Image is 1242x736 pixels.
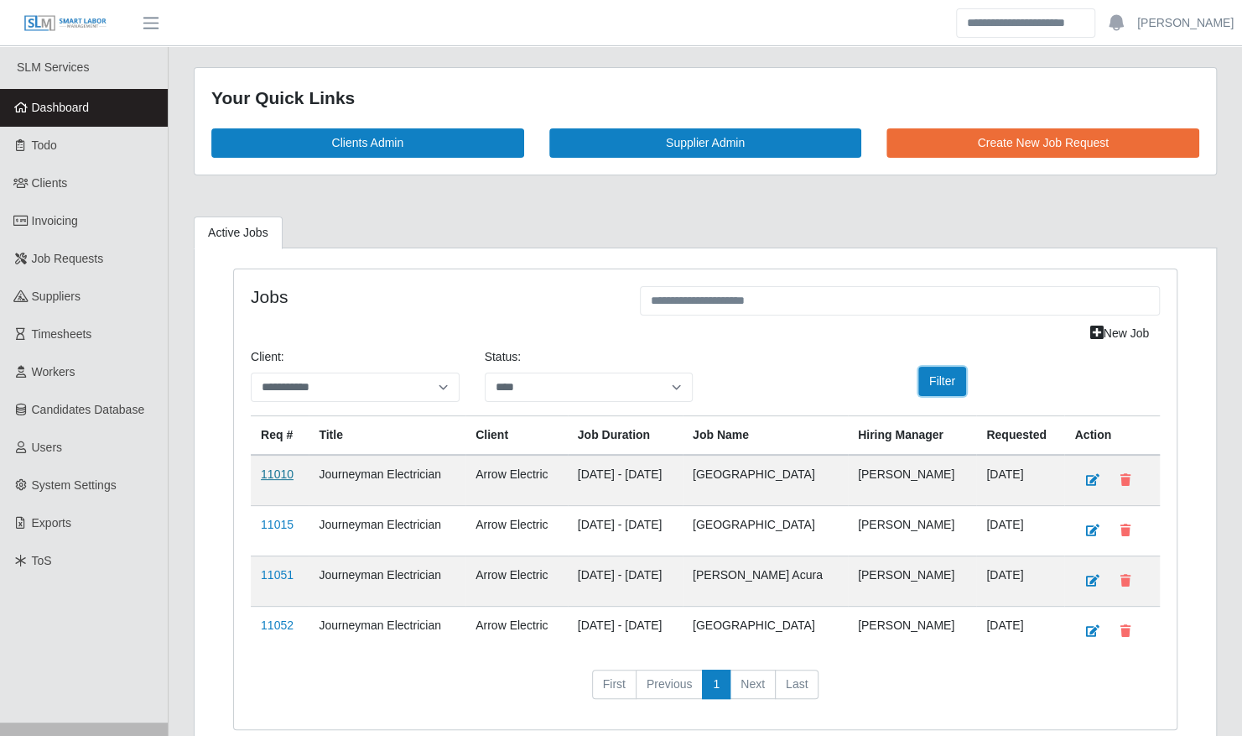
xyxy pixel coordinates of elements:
td: [DATE] - [DATE] [568,505,683,556]
td: Arrow Electric [465,505,568,556]
td: [DATE] [976,606,1064,656]
td: [DATE] - [DATE] [568,556,683,606]
a: [PERSON_NAME] [1137,14,1234,32]
span: Invoicing [32,214,78,227]
td: Journeyman Electrician [309,455,465,506]
th: Hiring Manager [848,415,976,455]
span: Timesheets [32,327,92,341]
a: 11052 [261,619,294,632]
th: Title [309,415,465,455]
td: [DATE] - [DATE] [568,455,683,506]
a: 1 [702,670,730,700]
span: Workers [32,365,75,378]
th: Client [465,415,568,455]
span: SLM Services [17,60,89,74]
a: Active Jobs [194,217,283,249]
span: Exports [32,516,71,530]
th: Requested [976,415,1064,455]
th: Req # [251,415,309,455]
td: [GEOGRAPHIC_DATA] [683,505,848,556]
a: Create New Job Request [886,128,1199,158]
button: Filter [918,367,966,396]
td: Journeyman Electrician [309,606,465,656]
span: System Settings [32,478,117,492]
td: [DATE] [976,505,1064,556]
h4: Jobs [251,286,615,307]
td: [DATE] - [DATE] [568,606,683,656]
td: Arrow Electric [465,606,568,656]
label: Client: [251,348,284,366]
a: 11015 [261,518,294,531]
td: [GEOGRAPHIC_DATA] [683,455,848,506]
td: Journeyman Electrician [309,505,465,556]
td: [PERSON_NAME] [848,556,976,606]
td: [PERSON_NAME] Acura [683,556,848,606]
td: [DATE] [976,556,1064,606]
td: [DATE] [976,455,1064,506]
a: 11051 [261,568,294,582]
span: ToS [32,554,52,567]
td: [PERSON_NAME] [848,455,976,506]
th: Action [1064,415,1160,455]
input: Search [956,8,1095,38]
th: Job Duration [568,415,683,455]
td: Arrow Electric [465,556,568,606]
span: Clients [32,176,68,190]
div: Your Quick Links [211,85,1199,112]
td: [PERSON_NAME] [848,606,976,656]
td: [GEOGRAPHIC_DATA] [683,606,848,656]
th: Job Name [683,415,848,455]
a: New Job [1079,319,1160,348]
nav: pagination [251,670,1160,713]
span: Todo [32,138,57,152]
a: Clients Admin [211,128,524,158]
span: Job Requests [32,252,104,265]
td: [PERSON_NAME] [848,505,976,556]
span: Suppliers [32,290,81,303]
a: Supplier Admin [549,128,862,158]
span: Candidates Database [32,403,145,416]
span: Dashboard [32,101,90,114]
td: Arrow Electric [465,455,568,506]
span: Users [32,441,63,454]
label: Status: [485,348,522,366]
td: Journeyman Electrician [309,556,465,606]
img: SLM Logo [23,14,107,33]
a: 11010 [261,467,294,481]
